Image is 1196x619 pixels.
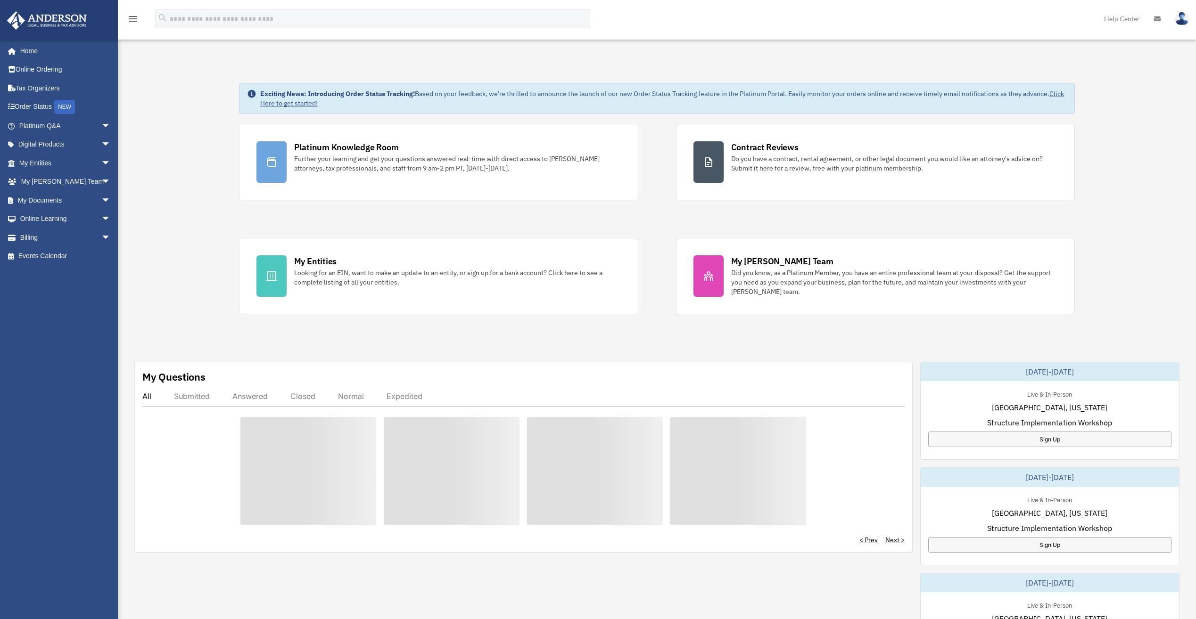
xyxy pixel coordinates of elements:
[4,11,90,30] img: Anderson Advisors Platinum Portal
[101,228,120,247] span: arrow_drop_down
[7,79,125,98] a: Tax Organizers
[7,210,125,228] a: Online Learningarrow_drop_down
[7,41,120,60] a: Home
[731,268,1058,296] div: Did you know, as a Platinum Member, you have an entire professional team at your disposal? Get th...
[127,13,139,24] i: menu
[239,238,638,314] a: My Entities Looking for an EIN, want to make an update to an entity, or sign up for a bank accoun...
[7,247,125,266] a: Events Calendar
[859,535,878,545] a: < Prev
[157,13,168,23] i: search
[676,124,1075,200] a: Contract Reviews Do you have a contract, rental agreement, or other legal document you would like...
[232,391,268,401] div: Answered
[387,391,422,401] div: Expedited
[142,391,151,401] div: All
[101,135,120,155] span: arrow_drop_down
[731,255,833,267] div: My [PERSON_NAME] Team
[731,154,1058,173] div: Do you have a contract, rental agreement, or other legal document you would like an attorney's ad...
[885,535,905,545] a: Next >
[101,154,120,173] span: arrow_drop_down
[294,268,621,287] div: Looking for an EIN, want to make an update to an entity, or sign up for a bank account? Click her...
[7,116,125,135] a: Platinum Q&Aarrow_drop_down
[731,141,799,153] div: Contract Reviews
[294,255,337,267] div: My Entities
[7,98,125,117] a: Order StatusNEW
[1020,494,1080,504] div: Live & In-Person
[174,391,210,401] div: Submitted
[294,154,621,173] div: Further your learning and get your questions answered real-time with direct access to [PERSON_NAM...
[294,141,399,153] div: Platinum Knowledge Room
[101,210,120,229] span: arrow_drop_down
[101,116,120,136] span: arrow_drop_down
[987,522,1112,534] span: Structure Implementation Workshop
[290,391,315,401] div: Closed
[260,90,1064,107] a: Click Here to get started!
[7,135,125,154] a: Digital Productsarrow_drop_down
[1020,600,1080,610] div: Live & In-Person
[101,172,120,192] span: arrow_drop_down
[260,89,1067,108] div: Based on your feedback, we're thrilled to announce the launch of our new Order Status Tracking fe...
[992,402,1107,413] span: [GEOGRAPHIC_DATA], [US_STATE]
[127,16,139,24] a: menu
[260,90,415,98] strong: Exciting News: Introducing Order Status Tracking!
[7,191,125,210] a: My Documentsarrow_drop_down
[921,468,1179,487] div: [DATE]-[DATE]
[7,228,125,247] a: Billingarrow_drop_down
[921,362,1179,381] div: [DATE]-[DATE]
[101,191,120,210] span: arrow_drop_down
[7,172,125,191] a: My [PERSON_NAME] Teamarrow_drop_down
[676,238,1075,314] a: My [PERSON_NAME] Team Did you know, as a Platinum Member, you have an entire professional team at...
[1020,389,1080,399] div: Live & In-Person
[928,432,1171,447] a: Sign Up
[54,100,75,114] div: NEW
[992,507,1107,519] span: [GEOGRAPHIC_DATA], [US_STATE]
[7,154,125,172] a: My Entitiesarrow_drop_down
[239,124,638,200] a: Platinum Knowledge Room Further your learning and get your questions answered real-time with dire...
[1175,12,1189,25] img: User Pic
[987,417,1112,428] span: Structure Implementation Workshop
[928,537,1171,553] a: Sign Up
[921,573,1179,592] div: [DATE]-[DATE]
[338,391,364,401] div: Normal
[142,370,206,384] div: My Questions
[7,60,125,79] a: Online Ordering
